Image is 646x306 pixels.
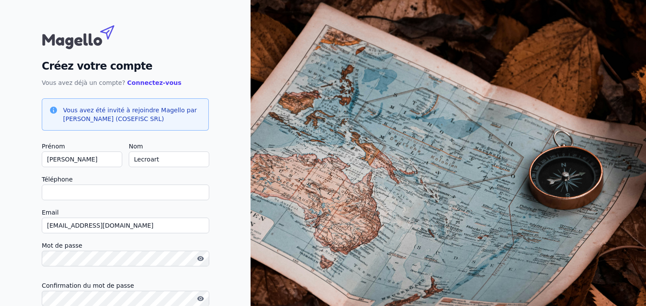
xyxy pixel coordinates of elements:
label: Confirmation du mot de passe [42,280,209,291]
p: Vous avez déjà un compte? [42,77,209,88]
a: Connectez-vous [127,79,181,86]
label: Mot de passe [42,240,209,251]
img: Magello [42,21,133,51]
label: Nom [129,141,209,151]
label: Prénom [42,141,122,151]
label: Téléphone [42,174,209,185]
h3: Vous avez été invité à rejoindre Magello par [PERSON_NAME] (COSEFISC SRL) [63,106,201,123]
label: Email [42,207,209,218]
h2: Créez votre compte [42,58,209,74]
